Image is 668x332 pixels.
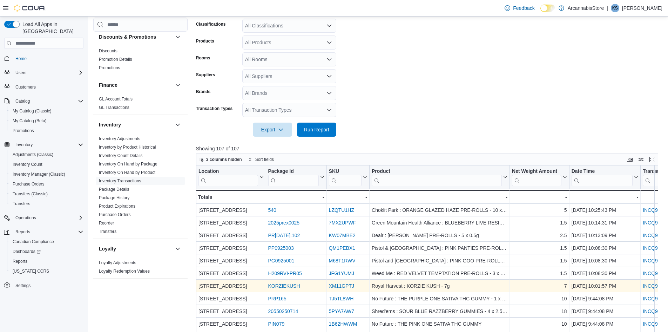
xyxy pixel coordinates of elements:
[571,219,638,227] div: [DATE] 10:14:31 PM
[10,107,83,115] span: My Catalog (Classic)
[512,168,561,175] div: Net Weight Amount
[174,33,182,41] button: Discounts & Promotions
[13,97,83,105] span: Catalog
[571,282,638,290] div: [DATE] 10:01:57 PM
[10,117,49,125] a: My Catalog (Beta)
[372,168,502,175] div: Product
[10,190,50,198] a: Transfers (Classic)
[99,229,116,234] a: Transfers
[329,168,367,186] button: SKU
[198,269,264,278] div: [STREET_ADDRESS]
[512,320,567,328] div: 10
[512,282,567,290] div: 7
[99,121,121,128] h3: Inventory
[329,283,354,289] a: XM11GPTJ
[257,123,288,137] span: Export
[13,97,33,105] button: Catalog
[10,267,52,275] a: [US_STATE] CCRS
[329,168,361,186] div: SKU URL
[326,40,332,45] button: Open list of options
[329,193,367,201] div: -
[329,233,355,238] a: KW07MBE2
[99,212,131,217] span: Purchase Orders
[13,214,83,222] span: Operations
[10,170,68,178] a: Inventory Manager (Classic)
[13,201,30,207] span: Transfers
[329,271,354,276] a: JFG1YUMJ
[7,199,86,209] button: Transfers
[99,97,133,102] a: GL Account Totals
[297,123,336,137] button: Run Report
[329,245,355,251] a: QM1PEBX1
[268,168,318,175] div: Package Id
[13,281,33,290] a: Settings
[99,245,172,252] button: Loyalty
[198,168,258,186] div: Location
[174,81,182,89] button: Finance
[571,231,638,240] div: [DATE] 10:13:09 PM
[571,256,638,265] div: [DATE] 10:08:30 PM
[93,47,188,75] div: Discounts & Promotions
[571,168,632,175] div: Date Time
[99,145,156,150] a: Inventory by Product Historical
[13,83,83,91] span: Customers
[13,162,42,167] span: Inventory Count
[13,141,35,149] button: Inventory
[99,203,135,209] span: Product Expirations
[13,268,49,274] span: [US_STATE] CCRS
[99,187,129,192] a: Package Details
[13,281,83,290] span: Settings
[372,168,502,186] div: Product
[372,282,507,290] div: Royal Harvest : KORZIE KUSH - 7g
[612,4,618,12] span: KS
[10,107,54,115] a: My Catalog (Classic)
[1,140,86,150] button: Inventory
[626,155,634,164] button: Keyboard shortcuts
[99,82,172,89] button: Finance
[10,257,83,266] span: Reports
[571,320,638,328] div: [DATE] 9:44:08 PM
[372,320,507,328] div: No Future : THE PINK ONE SATIVA THC GUMMY
[99,96,133,102] span: GL Account Totals
[13,191,48,197] span: Transfers (Classic)
[206,157,242,162] span: 3 columns hidden
[268,207,276,213] a: 540
[99,195,129,200] a: Package History
[7,266,86,276] button: [US_STATE] CCRS
[99,162,157,167] a: Inventory On Hand by Package
[7,150,86,160] button: Adjustments (Classic)
[7,169,86,179] button: Inventory Manager (Classic)
[10,237,83,246] span: Canadian Compliance
[10,267,83,275] span: Washington CCRS
[99,260,136,265] a: Loyalty Adjustments
[1,280,86,291] button: Settings
[99,187,129,192] span: Package Details
[268,220,299,226] a: 2025prex0025
[372,307,507,315] div: Shred'ems : SOUR BLUE RAZZBERRY GUMMIES - 4 x 2.5mg
[93,259,188,278] div: Loyalty
[15,215,36,221] span: Operations
[99,57,132,62] a: Promotion Details
[13,239,54,245] span: Canadian Compliance
[198,168,258,175] div: Location
[196,38,214,44] label: Products
[99,136,140,142] span: Inventory Adjustments
[13,228,33,236] button: Reports
[99,82,117,89] h3: Finance
[99,170,155,175] span: Inventory On Hand by Product
[268,271,302,276] a: H209RVI-PR05
[198,307,264,315] div: [STREET_ADDRESS]
[196,145,663,152] p: Showing 107 of 107
[372,219,507,227] div: Green Mountain Health Alliance : BLUEBERRY LIVE RESIN INFUSED PRE-ROLL - 3 x 0.5g
[7,126,86,136] button: Promotions
[512,168,567,186] button: Net Weight Amount
[13,249,41,254] span: Dashboards
[13,83,39,91] a: Customers
[15,84,36,90] span: Customers
[20,21,83,35] span: Load All Apps in [GEOGRAPHIC_DATA]
[329,258,355,263] a: M68T1RWV
[198,244,264,252] div: [STREET_ADDRESS]
[372,193,507,201] div: -
[622,4,662,12] p: [PERSON_NAME]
